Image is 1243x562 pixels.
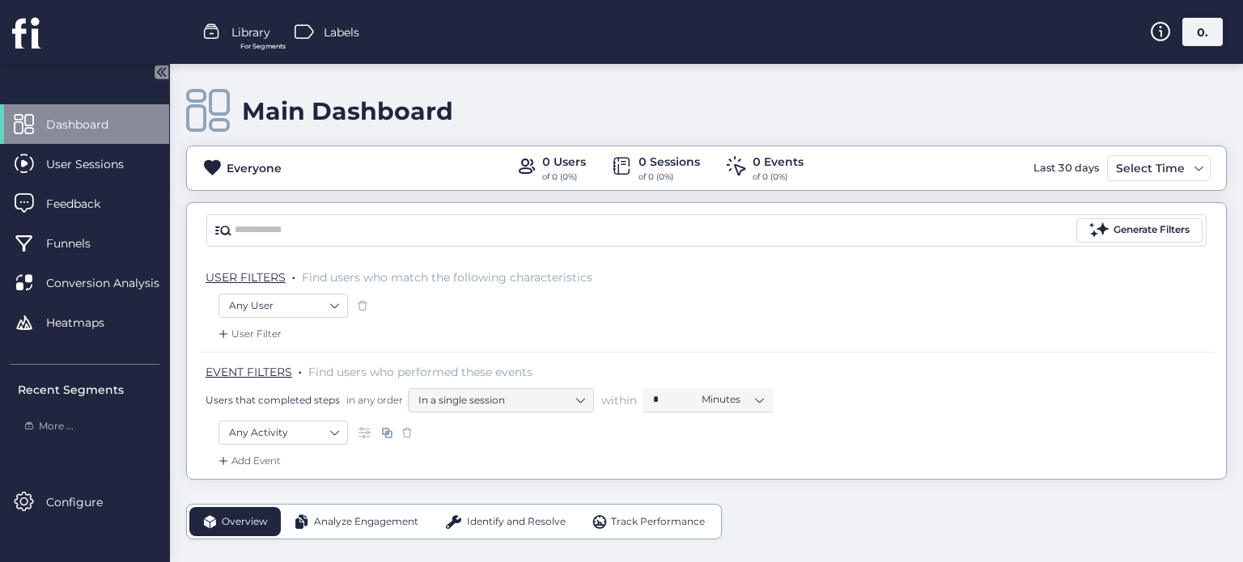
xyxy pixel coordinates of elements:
[314,514,418,530] span: Analyze Engagement
[242,96,453,126] div: Main Dashboard
[46,235,115,252] span: Funnels
[206,393,340,407] span: Users that completed steps
[418,388,583,412] nz-select-item: In a single session
[215,453,281,469] div: Add Event
[46,314,129,332] span: Heatmaps
[1029,155,1103,181] div: Last 30 days
[753,153,804,171] div: 0 Events
[229,294,337,318] nz-select-item: Any User
[46,195,125,213] span: Feedback
[231,23,270,41] span: Library
[240,41,286,52] span: For Segments
[1114,222,1190,238] div: Generate Filters
[206,365,292,379] span: EVENT FILTERS
[215,326,282,342] div: User Filter
[302,270,592,285] span: Find users who match the following characteristics
[638,171,700,184] div: of 0 (0%)
[18,381,159,399] div: Recent Segments
[46,155,148,173] span: User Sessions
[542,171,586,184] div: of 0 (0%)
[611,514,705,530] span: Track Performance
[46,493,127,511] span: Configure
[229,420,337,445] nz-select-item: Any Activity
[46,116,133,133] span: Dashboard
[1112,158,1189,178] div: Select Time
[299,361,302,378] span: .
[292,267,295,283] span: .
[1182,18,1223,46] div: 0.
[542,153,586,171] div: 0 Users
[227,159,282,177] div: Everyone
[222,514,268,530] span: Overview
[343,393,403,407] span: in any order
[753,171,804,184] div: of 0 (0%)
[638,153,700,171] div: 0 Sessions
[467,514,566,530] span: Identify and Resolve
[1076,218,1203,243] button: Generate Filters
[308,365,532,379] span: Find users who performed these events
[39,419,74,434] span: More ...
[46,274,184,292] span: Conversion Analysis
[601,392,637,408] span: within
[324,23,359,41] span: Labels
[206,270,286,285] span: USER FILTERS
[702,387,763,412] nz-select-item: Minutes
